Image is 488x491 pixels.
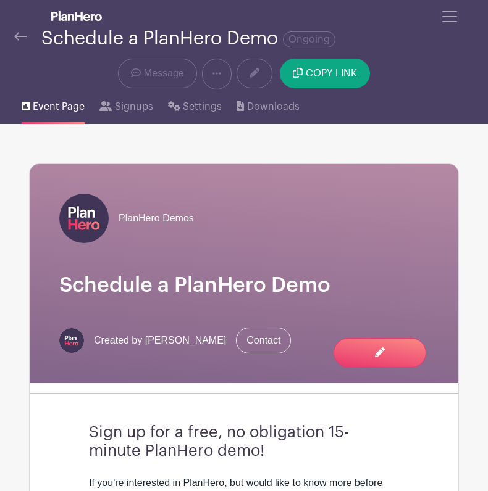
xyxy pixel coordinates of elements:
[283,31,335,47] span: Ongoing
[14,32,27,41] img: back-arrow-29a5d9b10d5bd6ae65dc969a981735edf675c4d7a1fe02e03b50dbd4ba3cdb55.svg
[280,59,369,88] button: COPY LINK
[59,273,429,298] h1: Schedule a PlanHero Demo
[119,211,194,226] span: PlanHero Demos
[94,333,226,348] span: Created by [PERSON_NAME]
[144,66,184,81] span: Message
[168,89,222,124] a: Settings
[59,194,109,243] img: PH-Logo-Square-Centered-Purple.jpg
[183,99,222,114] span: Settings
[433,5,466,28] button: Toggle navigation
[306,68,357,78] span: COPY LINK
[89,423,399,461] h3: Sign up for a free, no obligation 15-minute PlanHero demo!
[22,89,85,124] a: Event Page
[59,328,84,353] img: PH-Logo-Circle-Centered-Purple.jpg
[115,99,153,114] span: Signups
[237,89,299,124] a: Downloads
[41,28,335,49] div: Schedule a PlanHero Demo
[51,11,102,21] img: logo_white-6c42ec7e38ccf1d336a20a19083b03d10ae64f83f12c07503d8b9e83406b4c7d.svg
[247,99,300,114] span: Downloads
[33,99,85,114] span: Event Page
[236,328,291,353] a: Contact
[99,89,153,124] a: Signups
[118,59,196,88] a: Message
